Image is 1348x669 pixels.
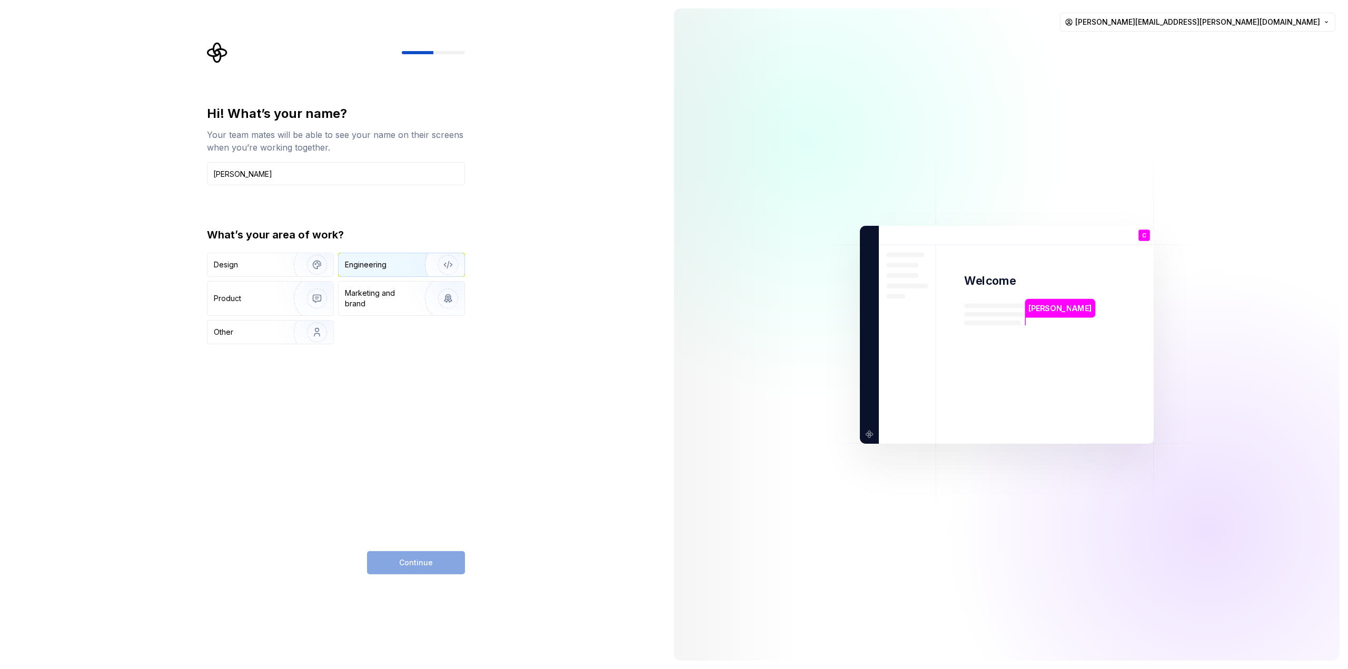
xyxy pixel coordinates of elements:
div: What’s your area of work? [207,227,465,242]
p: Welcome [964,273,1016,288]
div: Product [214,293,241,304]
div: Marketing and brand [345,288,416,309]
div: Hi! What’s your name? [207,105,465,122]
input: Han Solo [207,162,465,185]
div: Other [214,327,233,337]
p: [PERSON_NAME] [1028,302,1092,314]
span: [PERSON_NAME][EMAIL_ADDRESS][PERSON_NAME][DOMAIN_NAME] [1075,17,1320,27]
div: Your team mates will be able to see your name on their screens when you’re working together. [207,128,465,154]
div: Design [214,259,238,270]
button: [PERSON_NAME][EMAIL_ADDRESS][PERSON_NAME][DOMAIN_NAME] [1060,13,1335,32]
p: C [1142,232,1146,238]
svg: Supernova Logo [207,42,228,63]
div: Engineering [345,259,386,270]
